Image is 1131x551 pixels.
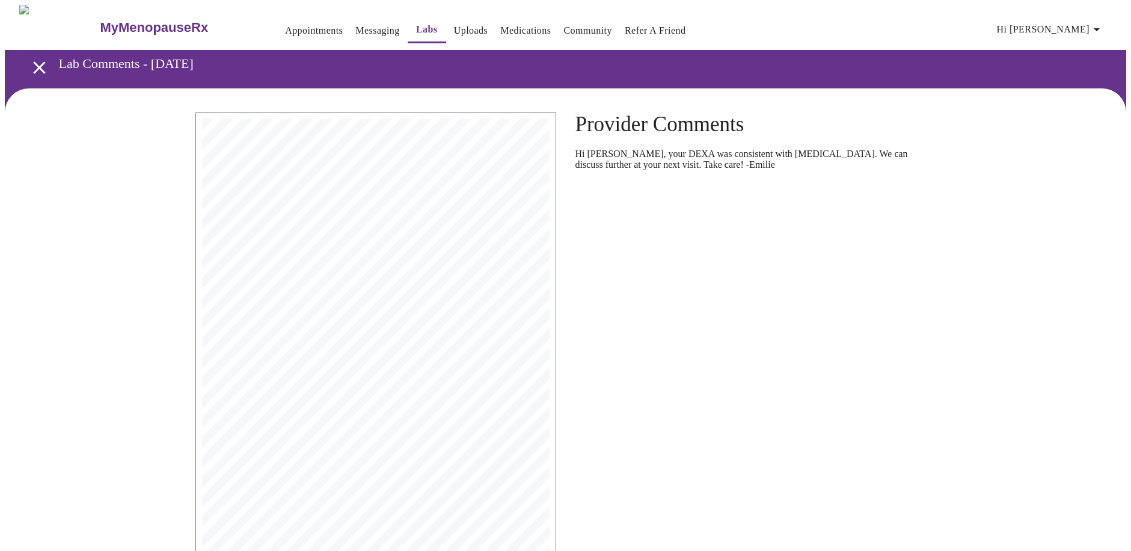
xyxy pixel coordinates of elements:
[992,17,1109,42] button: Hi [PERSON_NAME]
[559,19,617,43] button: Community
[575,112,936,137] h4: Provider Comments
[355,22,399,39] a: Messaging
[416,21,438,38] a: Labs
[625,22,686,39] a: Refer a Friend
[563,22,612,39] a: Community
[100,20,208,35] h3: MyMenopauseRx
[59,56,1064,72] h3: Lab Comments - [DATE]
[997,21,1104,38] span: Hi [PERSON_NAME]
[280,19,348,43] button: Appointments
[575,149,936,170] p: Hi [PERSON_NAME], your DEXA was consistent with [MEDICAL_DATA]. We can discuss further at your ne...
[495,19,556,43] button: Medications
[454,22,488,39] a: Uploads
[99,7,256,49] a: MyMenopauseRx
[19,5,99,50] img: MyMenopauseRx Logo
[285,22,343,39] a: Appointments
[22,50,57,85] button: open drawer
[500,22,551,39] a: Medications
[449,19,493,43] button: Uploads
[620,19,691,43] button: Refer a Friend
[408,17,446,43] button: Labs
[351,19,404,43] button: Messaging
